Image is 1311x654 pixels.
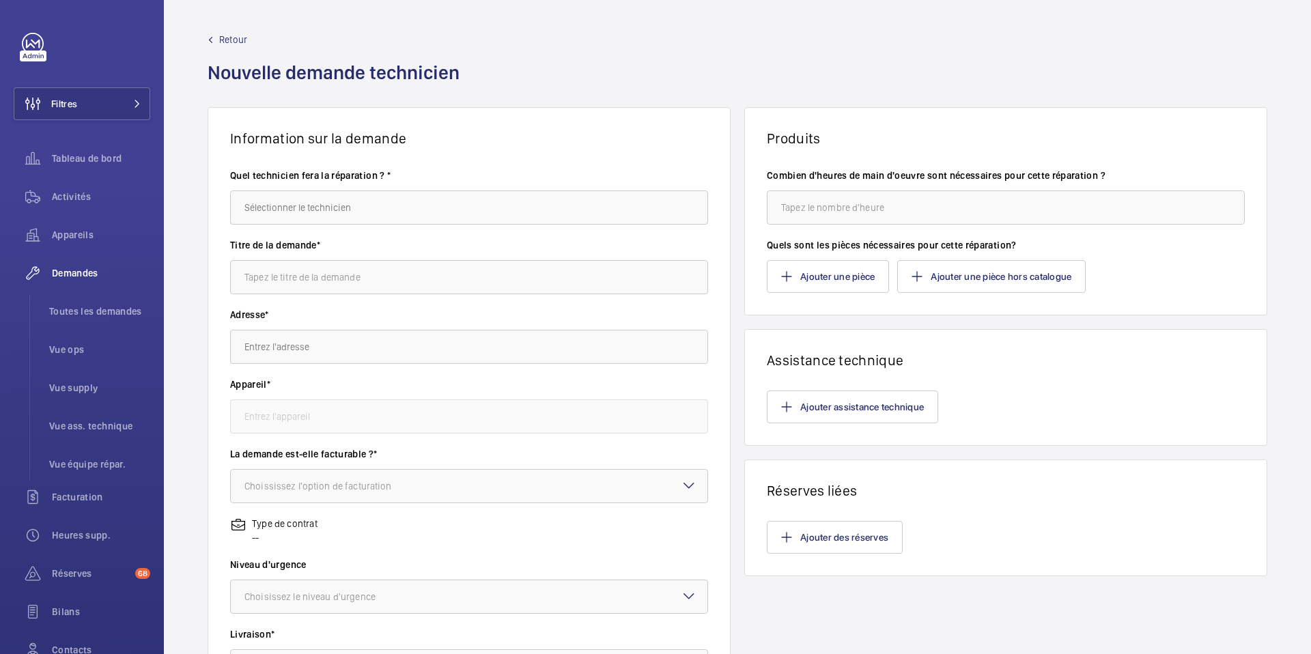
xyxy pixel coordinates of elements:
[244,590,410,603] div: Choisissez le niveau d'urgence
[230,169,708,182] label: Quel technicien fera la réparation ? *
[767,190,1245,225] input: Tapez le nombre d'heure
[230,399,708,433] input: Entrez l'appareil
[230,260,708,294] input: Tapez le titre de la demande
[767,352,1245,369] h1: Assistance technique
[252,517,318,530] p: Type de contrat
[219,33,247,46] span: Retour
[208,60,468,107] h1: Nouvelle demande technicien
[767,390,938,423] button: Ajouter assistance technique
[230,330,708,364] input: Entrez l'adresse
[52,605,150,619] span: Bilans
[52,266,150,280] span: Demandes
[49,304,150,318] span: Toutes les demandes
[767,482,1245,499] h1: Réserves liées
[767,169,1245,182] label: Combien d'heures de main d'oeuvre sont nécessaires pour cette réparation ?
[230,558,708,571] label: Niveau d'urgence
[897,260,1086,293] button: Ajouter une pièce hors catalogue
[52,567,130,580] span: Réserves
[230,238,708,252] label: Titre de la demande*
[135,568,150,579] span: 68
[52,528,150,542] span: Heures supp.
[52,490,150,504] span: Facturation
[52,228,150,242] span: Appareils
[49,343,150,356] span: Vue ops
[244,479,426,493] div: Choississez l'option de facturation
[230,190,708,225] input: Sélectionner le technicien
[49,419,150,433] span: Vue ass. technique
[767,260,889,293] button: Ajouter une pièce
[14,87,150,120] button: Filtres
[51,97,77,111] span: Filtres
[230,308,708,322] label: Adresse*
[52,152,150,165] span: Tableau de bord
[230,130,708,147] h1: Information sur la demande
[252,530,318,544] p: --
[230,378,708,391] label: Appareil*
[767,130,1245,147] h1: Produits
[767,521,903,554] button: Ajouter des réserves
[230,627,708,641] label: Livraison*
[767,238,1245,252] label: Quels sont les pièces nécessaires pour cette réparation?
[49,457,150,471] span: Vue équipe répar.
[230,447,708,461] label: La demande est-elle facturable ?*
[52,190,150,203] span: Activités
[49,381,150,395] span: Vue supply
